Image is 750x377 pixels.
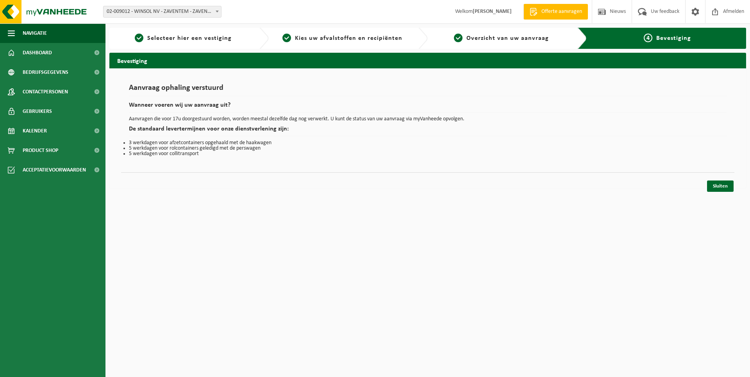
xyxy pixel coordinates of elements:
[104,6,221,17] span: 02-009012 - WINSOL NV - ZAVENTEM - ZAVENTEM
[539,8,584,16] span: Offerte aanvragen
[129,151,727,157] li: 5 werkdagen voor collitransport
[129,102,727,113] h2: Wanneer voeren wij uw aanvraag uit?
[282,34,291,42] span: 2
[644,34,652,42] span: 4
[23,121,47,141] span: Kalender
[454,34,462,42] span: 3
[109,53,746,68] h2: Bevestiging
[129,146,727,151] li: 5 werkdagen voor rolcontainers geledigd met de perswagen
[147,35,232,41] span: Selecteer hier een vestiging
[129,84,727,96] h1: Aanvraag ophaling verstuurd
[129,126,727,136] h2: De standaard levertermijnen voor onze dienstverlening zijn:
[103,6,221,18] span: 02-009012 - WINSOL NV - ZAVENTEM - ZAVENTEM
[432,34,571,43] a: 3Overzicht van uw aanvraag
[129,116,727,122] p: Aanvragen die voor 17u doorgestuurd worden, worden meestal dezelfde dag nog verwerkt. U kunt de s...
[473,9,512,14] strong: [PERSON_NAME]
[129,140,727,146] li: 3 werkdagen voor afzetcontainers opgehaald met de haakwagen
[466,35,549,41] span: Overzicht van uw aanvraag
[23,82,68,102] span: Contactpersonen
[23,43,52,63] span: Dashboard
[273,34,412,43] a: 2Kies uw afvalstoffen en recipiënten
[523,4,588,20] a: Offerte aanvragen
[23,160,86,180] span: Acceptatievoorwaarden
[23,102,52,121] span: Gebruikers
[23,63,68,82] span: Bedrijfsgegevens
[23,23,47,43] span: Navigatie
[656,35,691,41] span: Bevestiging
[135,34,143,42] span: 1
[295,35,402,41] span: Kies uw afvalstoffen en recipiënten
[23,141,58,160] span: Product Shop
[707,180,734,192] a: Sluiten
[113,34,253,43] a: 1Selecteer hier een vestiging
